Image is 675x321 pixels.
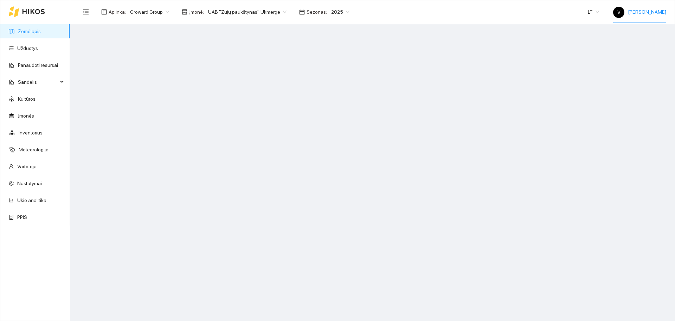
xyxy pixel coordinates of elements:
[189,8,204,16] span: Įmonė :
[18,113,34,119] a: Įmonės
[17,45,38,51] a: Užduotys
[83,9,89,15] span: menu-fold
[101,9,107,15] span: layout
[17,197,46,203] a: Ūkio analitika
[109,8,126,16] span: Aplinka :
[588,7,599,17] span: LT
[79,5,93,19] button: menu-fold
[17,214,27,220] a: PPIS
[182,9,187,15] span: shop
[613,9,666,15] span: [PERSON_NAME]
[19,147,49,152] a: Meteorologija
[18,75,58,89] span: Sandėlis
[18,29,41,34] a: Žemėlapis
[299,9,305,15] span: calendar
[331,7,349,17] span: 2025
[208,7,287,17] span: UAB "Zujų paukštynas" Ukmerge
[18,96,36,102] a: Kultūros
[18,62,58,68] a: Panaudoti resursai
[307,8,327,16] span: Sezonas :
[19,130,43,136] a: Inventorius
[17,181,42,186] a: Nustatymai
[130,7,169,17] span: Groward Group
[617,7,621,18] span: V
[17,164,38,169] a: Vartotojai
